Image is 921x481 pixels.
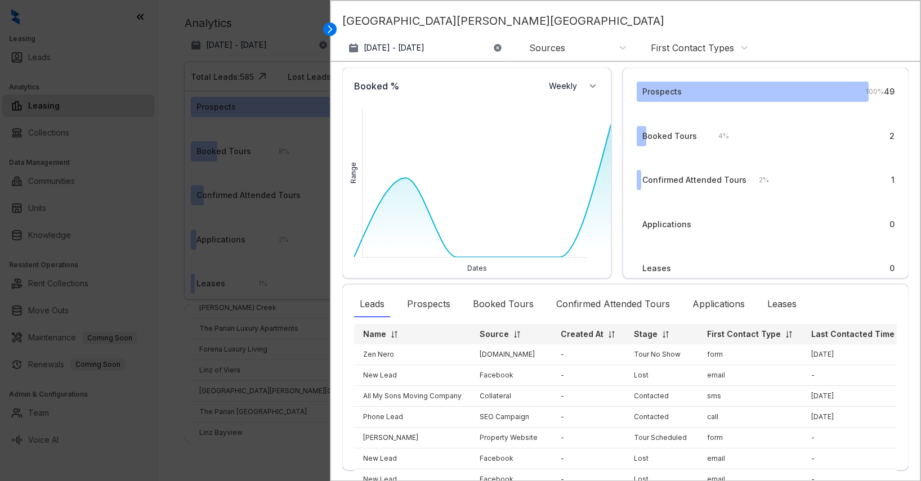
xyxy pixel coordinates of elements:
[354,448,471,469] td: New Lead
[891,174,895,186] div: 1
[698,448,802,469] td: email
[348,74,405,98] div: Booked %
[552,365,625,386] td: -
[471,428,552,448] td: Property Website
[390,330,399,339] img: sorting
[889,262,895,275] div: 0
[625,428,698,448] td: Tour Scheduled
[467,291,539,317] div: Booked Tours
[802,344,916,365] td: [DATE]
[529,42,565,54] div: Sources
[698,344,802,365] td: form
[802,448,916,469] td: -
[607,330,616,339] img: sorting
[348,162,359,183] div: Range
[342,12,909,38] p: [GEOGRAPHIC_DATA][PERSON_NAME][GEOGRAPHIC_DATA]
[471,448,552,469] td: Facebook
[642,130,697,142] div: Booked Tours
[625,448,698,469] td: Lost
[363,329,386,340] p: Name
[642,174,746,186] div: Confirmed Attended Tours
[471,365,552,386] td: Facebook
[634,329,658,340] p: Stage
[661,330,670,339] img: sorting
[625,386,698,407] td: Contacted
[642,86,682,98] div: Prospects
[551,291,676,317] div: Confirmed Attended Tours
[542,76,605,96] button: Weekly
[698,428,802,448] td: form
[364,42,424,53] p: [DATE] - [DATE]
[552,428,625,448] td: -
[651,42,734,54] div: First Contact Types
[480,329,509,340] p: Source
[707,130,729,142] div: 4 %
[348,263,605,273] div: Dates
[342,38,511,58] button: [DATE] - [DATE]
[471,407,552,428] td: SEO Campaign
[625,365,698,386] td: Lost
[471,344,552,365] td: [DOMAIN_NAME]
[513,330,521,339] img: sorting
[698,407,802,428] td: call
[884,86,895,98] div: 49
[855,86,884,98] div: 100 %
[549,80,583,92] span: Weekly
[561,329,603,340] p: Created At
[698,365,802,386] td: email
[802,407,916,428] td: [DATE]
[354,291,390,317] div: Leads
[802,428,916,448] td: -
[687,291,750,317] div: Applications
[748,174,769,186] div: 2 %
[354,344,471,365] td: Zen Nero
[707,329,781,340] p: First Contact Type
[811,329,895,340] p: Last Contacted Time
[471,386,552,407] td: Collateral
[642,218,691,231] div: Applications
[889,130,895,142] div: 2
[802,365,916,386] td: -
[785,330,793,339] img: sorting
[552,386,625,407] td: -
[354,407,471,428] td: Phone Lead
[625,344,698,365] td: Tour No Show
[552,448,625,469] td: -
[762,291,802,317] div: Leases
[552,344,625,365] td: -
[354,428,471,448] td: [PERSON_NAME]
[552,407,625,428] td: -
[401,291,456,317] div: Prospects
[889,218,895,231] div: 0
[354,365,471,386] td: New Lead
[642,262,671,275] div: Leases
[354,386,471,407] td: All My Sons Moving Company
[802,386,916,407] td: [DATE]
[698,386,802,407] td: sms
[625,407,698,428] td: Contacted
